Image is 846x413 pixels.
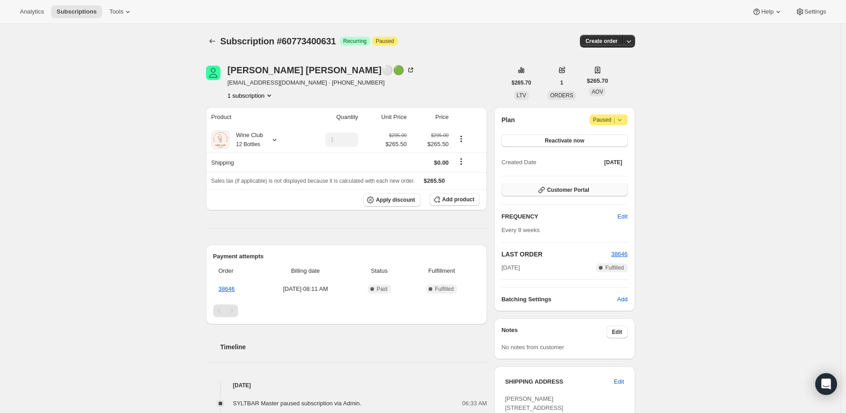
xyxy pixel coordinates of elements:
[517,92,526,99] span: LTV
[747,5,788,18] button: Help
[612,209,633,224] button: Edit
[501,115,515,124] h2: Plan
[506,76,537,89] button: $265.70
[228,66,415,75] div: [PERSON_NAME] [PERSON_NAME]⚪🟢
[599,156,628,169] button: [DATE]
[20,8,44,15] span: Analytics
[229,131,263,149] div: Wine Club
[501,295,617,304] h6: Batching Settings
[611,251,627,257] a: 38646
[355,266,403,275] span: Status
[501,263,520,272] span: [DATE]
[213,261,259,281] th: Order
[300,107,361,127] th: Quantity
[211,178,415,184] span: Sales tax (if applicable) is not displayed because it is calculated with each new order.
[501,250,611,259] h2: LAST ORDER
[435,285,453,293] span: Fulfilled
[51,5,102,18] button: Subscriptions
[608,375,629,389] button: Edit
[501,134,627,147] button: Reactivate now
[376,196,415,204] span: Apply discount
[233,400,361,407] span: SYLTBAR Master paused subscription via Admin.
[612,328,622,336] span: Edit
[206,381,487,390] h4: [DATE]
[617,212,627,221] span: Edit
[431,133,449,138] small: $295.00
[501,326,607,338] h3: Notes
[501,344,564,351] span: No notes from customer
[424,177,445,184] span: $265.50
[409,107,451,127] th: Price
[454,134,468,144] button: Product actions
[220,342,487,351] h2: Timeline
[206,152,300,172] th: Shipping
[501,212,617,221] h2: FREQUENCY
[501,184,627,196] button: Customer Portal
[219,285,235,292] a: 38646
[560,79,563,86] span: 1
[213,304,480,317] nav: Pagination
[409,266,474,275] span: Fulfillment
[361,107,410,127] th: Unit Price
[617,295,627,304] span: Add
[412,140,449,149] span: $265.50
[512,79,531,86] span: $265.70
[604,159,622,166] span: [DATE]
[545,137,584,144] span: Reactivate now
[109,8,123,15] span: Tools
[228,91,274,100] button: Product actions
[592,89,603,95] span: AOV
[261,285,350,294] span: [DATE] · 08:11 AM
[593,115,624,124] span: Paused
[454,157,468,166] button: Shipping actions
[501,227,540,233] span: Every 8 weeks
[790,5,832,18] button: Settings
[462,399,487,408] span: 06:33 AM
[605,264,624,271] span: Fulfilled
[206,35,219,47] button: Subscriptions
[555,76,569,89] button: 1
[385,140,407,149] span: $265.50
[56,8,97,15] span: Subscriptions
[612,292,633,307] button: Add
[343,38,367,45] span: Recurring
[376,38,394,45] span: Paused
[236,141,260,147] small: 12 Bottles
[804,8,826,15] span: Settings
[547,186,589,194] span: Customer Portal
[261,266,350,275] span: Billing date
[505,377,614,386] h3: SHIPPING ADDRESS
[580,35,623,47] button: Create order
[206,107,300,127] th: Product
[213,252,480,261] h2: Payment attempts
[389,133,407,138] small: $295.00
[501,158,536,167] span: Created Date
[585,38,617,45] span: Create order
[434,159,449,166] span: $0.00
[550,92,573,99] span: ORDERS
[220,36,336,46] span: Subscription #60773400631
[228,78,415,87] span: [EMAIL_ADDRESS][DOMAIN_NAME] · [PHONE_NUMBER]
[607,326,628,338] button: Edit
[614,377,624,386] span: Edit
[611,250,627,259] button: 38646
[761,8,773,15] span: Help
[442,196,474,203] span: Add product
[815,373,837,395] div: Open Intercom Messenger
[104,5,138,18] button: Tools
[211,131,229,149] img: product img
[587,76,608,85] span: $265.70
[206,66,220,80] span: Beth Smithson⚪🟢
[14,5,49,18] button: Analytics
[377,285,388,293] span: Paid
[430,193,480,206] button: Add product
[363,193,421,207] button: Apply discount
[613,116,615,123] span: |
